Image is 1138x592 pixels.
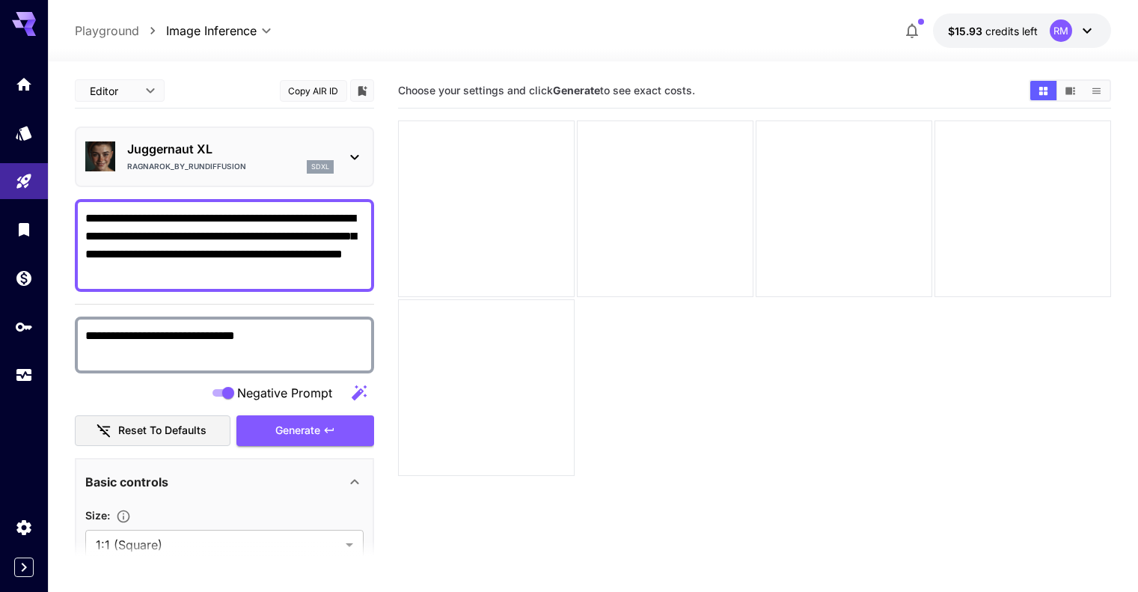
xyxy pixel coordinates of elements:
[1057,81,1083,100] button: Show media in video view
[15,172,33,191] div: Playground
[398,84,695,97] span: Choose your settings and click to see exact costs.
[237,384,332,402] span: Negative Prompt
[1083,81,1110,100] button: Show media in list view
[85,473,168,491] p: Basic controls
[166,22,257,40] span: Image Inference
[933,13,1111,48] button: $15.92514RM
[75,415,230,446] button: Reset to defaults
[14,558,34,577] button: Expand sidebar
[553,84,600,97] b: Generate
[15,269,33,287] div: Wallet
[15,75,33,94] div: Home
[75,22,166,40] nav: breadcrumb
[311,162,329,172] p: sdxl
[15,220,33,239] div: Library
[96,536,340,554] span: 1:1 (Square)
[985,25,1038,37] span: credits left
[110,509,137,524] button: Adjust the dimensions of the generated image by specifying its width and height in pixels, or sel...
[280,80,347,102] button: Copy AIR ID
[75,22,139,40] a: Playground
[85,134,364,180] div: Juggernaut XLRagnarok_by_RunDiffusionsdxl
[1050,19,1072,42] div: RM
[1030,81,1056,100] button: Show media in grid view
[948,23,1038,39] div: $15.92514
[127,161,246,172] p: Ragnarok_by_RunDiffusion
[15,366,33,385] div: Usage
[15,518,33,537] div: Settings
[127,140,334,158] p: Juggernaut XL
[275,421,320,440] span: Generate
[85,464,364,500] div: Basic controls
[85,509,110,522] span: Size :
[90,83,136,99] span: Editor
[15,123,33,142] div: Models
[1029,79,1111,102] div: Show media in grid viewShow media in video viewShow media in list view
[355,82,369,100] button: Add to library
[948,25,985,37] span: $15.93
[236,415,374,446] button: Generate
[15,317,33,336] div: API Keys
